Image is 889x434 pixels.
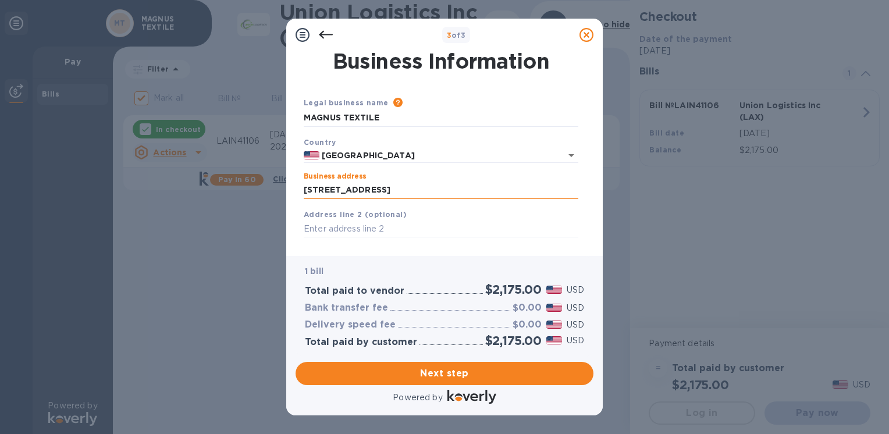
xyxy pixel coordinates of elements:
img: USD [546,286,562,294]
p: USD [567,335,584,347]
p: USD [567,302,584,314]
input: Select country [319,148,546,163]
p: Powered by [393,392,442,404]
input: Enter legal business name [304,109,578,127]
p: USD [567,284,584,296]
h3: Total paid by customer [305,337,417,348]
label: Business address [304,173,366,180]
b: Legal business name [304,98,389,107]
h3: Bank transfer fee [305,303,388,314]
b: of 3 [447,31,466,40]
input: Enter address line 2 [304,220,578,238]
h3: Delivery speed fee [305,319,396,330]
h3: $0.00 [513,303,542,314]
b: 1 bill [305,266,323,276]
p: USD [567,319,584,331]
h3: $0.00 [513,319,542,330]
img: USD [546,321,562,329]
span: 3 [447,31,451,40]
input: Enter address [304,182,578,199]
img: US [304,151,319,159]
b: Address line 2 (optional) [304,210,407,219]
h2: $2,175.00 [485,282,542,297]
h2: $2,175.00 [485,333,542,348]
b: Country [304,138,336,147]
button: Next step [296,362,593,385]
img: USD [546,336,562,344]
img: Logo [447,390,496,404]
h3: Total paid to vendor [305,286,404,297]
span: Next step [305,367,584,380]
h1: Business Information [301,49,581,73]
button: Open [563,147,579,163]
img: USD [546,304,562,312]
